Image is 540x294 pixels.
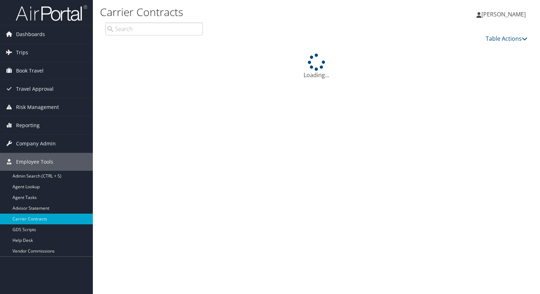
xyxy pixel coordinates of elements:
input: Search [105,23,203,35]
div: Loading... [100,54,533,79]
img: airportal-logo.png [16,5,87,21]
span: Employee Tools [16,153,53,171]
h1: Carrier Contracts [100,5,389,20]
span: [PERSON_NAME] [481,10,526,18]
span: Risk Management [16,98,59,116]
a: Table Actions [486,35,527,43]
span: Reporting [16,116,40,134]
span: Dashboards [16,25,45,43]
span: Book Travel [16,62,44,80]
a: [PERSON_NAME] [476,4,533,25]
span: Company Admin [16,135,56,153]
span: Travel Approval [16,80,54,98]
span: Trips [16,44,28,61]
